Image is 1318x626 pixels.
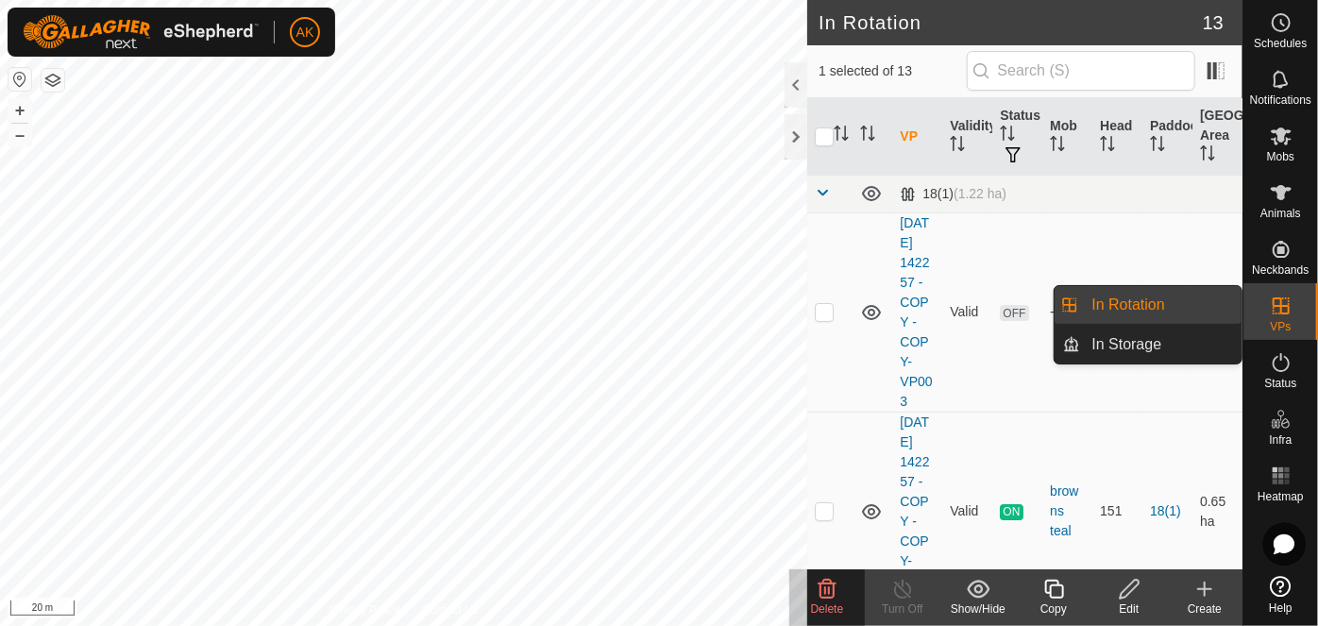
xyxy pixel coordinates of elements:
li: In Storage [1055,326,1242,364]
span: VPs [1270,321,1291,332]
p-sorticon: Activate to sort [834,128,849,144]
a: Contact Us [422,601,478,618]
th: Mob [1042,98,1092,176]
li: In Rotation [1055,286,1242,324]
div: Copy [1016,601,1091,618]
div: Create [1167,601,1242,618]
div: Turn Off [865,601,940,618]
td: 151 [1092,412,1142,611]
p-sorticon: Activate to sort [950,139,965,154]
a: In Rotation [1081,286,1242,324]
td: 0.65 ha [1192,212,1242,412]
p-sorticon: Activate to sort [1100,139,1115,154]
span: 13 [1203,8,1224,37]
span: Heatmap [1258,491,1304,502]
div: Show/Hide [940,601,1016,618]
span: 1 selected of 13 [819,61,966,81]
input: Search (S) [967,51,1195,91]
span: Animals [1260,208,1301,219]
p-sorticon: Activate to sort [1050,139,1065,154]
span: Schedules [1254,38,1307,49]
span: Neckbands [1252,264,1309,276]
p-sorticon: Activate to sort [1200,148,1215,163]
span: Infra [1269,434,1292,446]
span: AK [296,23,314,42]
th: Paddock [1142,98,1192,176]
div: Edit [1091,601,1167,618]
div: - [1050,302,1085,322]
div: 18(1) [900,186,1006,202]
th: Head [1092,98,1142,176]
span: (1.22 ha) [954,186,1006,201]
p-sorticon: Activate to sort [860,128,875,144]
th: Status [992,98,1042,176]
span: In Rotation [1092,294,1165,316]
td: Valid [942,412,992,611]
td: 0 [1092,212,1142,412]
a: [DATE] 142257 - COPY - COPY-VP003 [900,215,932,409]
button: – [8,124,31,146]
p-sorticon: Activate to sort [1150,139,1165,154]
span: Status [1264,378,1296,389]
span: OFF [1000,305,1028,321]
a: Help [1243,568,1318,621]
th: VP [892,98,942,176]
span: Mobs [1267,151,1294,162]
span: Help [1269,602,1293,614]
span: In Storage [1092,333,1162,356]
a: 18(1) [1150,503,1181,518]
span: Delete [811,602,844,616]
a: In Storage [1081,326,1242,364]
th: Validity [942,98,992,176]
a: Privacy Policy [329,601,400,618]
a: [DATE] 142257 - COPY - COPY-VP004 [900,415,932,608]
button: + [8,99,31,122]
span: ON [1000,504,1022,520]
th: [GEOGRAPHIC_DATA] Area [1192,98,1242,176]
h2: In Rotation [819,11,1202,34]
img: Gallagher Logo [23,15,259,49]
td: 0.65 ha [1192,412,1242,611]
td: Valid [942,212,992,412]
p-sorticon: Activate to sort [1000,128,1015,144]
button: Reset Map [8,68,31,91]
span: Notifications [1250,94,1311,106]
div: browns teal [1050,482,1085,541]
button: Map Layers [42,69,64,92]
